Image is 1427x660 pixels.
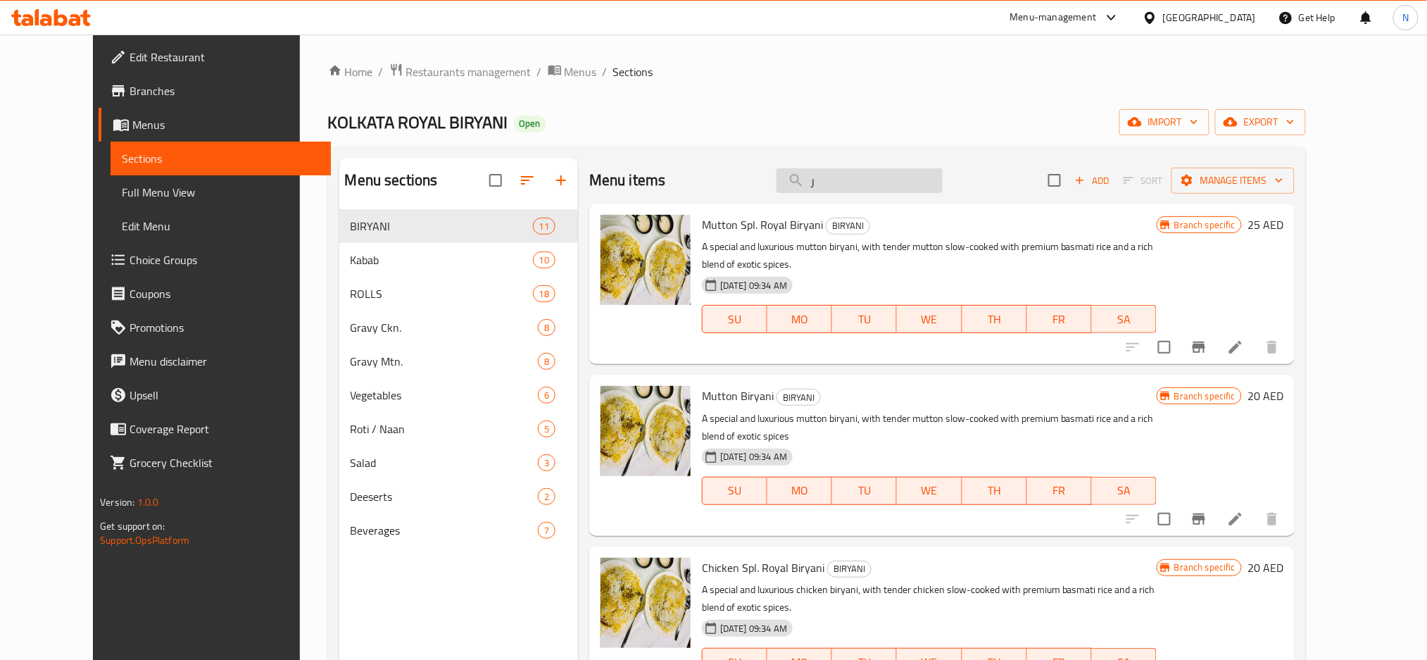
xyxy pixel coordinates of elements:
h6: 25 AED [1247,215,1283,235]
span: Beverages [351,522,538,539]
span: Add item [1069,170,1114,192]
span: MO [773,480,826,501]
span: 11 [534,220,555,233]
span: Edit Restaurant [130,49,320,66]
div: Roti / Naan5 [339,412,578,446]
span: Kabab [351,251,533,268]
span: Select to update [1150,504,1179,534]
button: delete [1255,502,1289,536]
img: Mutton Spl. Royal Biryani [601,215,691,305]
div: Beverages7 [339,513,578,547]
span: Grocery Checklist [130,454,320,471]
div: items [538,319,555,336]
div: items [538,353,555,370]
h6: 20 AED [1247,386,1283,406]
span: 7 [539,524,555,537]
nav: breadcrumb [328,63,1307,81]
button: SU [702,477,767,505]
div: Deeserts2 [339,480,578,513]
span: Menus [565,63,597,80]
a: Promotions [99,311,332,344]
button: SA [1092,477,1157,505]
p: A special and luxurious mutton biryani, with tender mutton slow-cooked with premium basmati rice ... [702,410,1157,445]
span: 3 [539,456,555,470]
span: 18 [534,287,555,301]
span: Branches [130,82,320,99]
span: FR [1033,309,1086,330]
span: Edit Menu [122,218,320,235]
a: Choice Groups [99,243,332,277]
a: Menus [99,108,332,142]
h2: Menu sections [345,170,438,191]
a: Full Menu View [111,175,332,209]
div: BIRYANI [827,561,872,578]
div: items [538,387,555,404]
div: items [538,522,555,539]
span: Full Menu View [122,184,320,201]
button: Manage items [1171,168,1295,194]
div: items [533,251,555,268]
span: Branch specific [1169,561,1241,574]
span: Restaurants management [406,63,532,80]
span: MO [773,309,826,330]
a: Menu disclaimer [99,344,332,378]
span: BIRYANI [826,218,869,234]
p: A special and luxurious mutton biryani, with tender mutton slow-cooked with premium basmati rice ... [702,238,1157,273]
a: Upsell [99,378,332,412]
div: [GEOGRAPHIC_DATA] [1163,10,1256,25]
span: Chicken Spl. Royal Biryani [702,557,824,578]
span: TU [838,480,891,501]
div: Roti / Naan [351,421,538,437]
a: Branches [99,74,332,108]
span: Open [514,118,546,130]
span: [DATE] 09:34 AM [715,450,793,463]
span: Gravy Ckn. [351,319,538,336]
button: FR [1027,477,1092,505]
span: Coupons [130,285,320,302]
span: WE [903,480,956,501]
span: BIRYANI [777,390,820,406]
span: Gravy Mtn. [351,353,538,370]
span: SA [1098,309,1151,330]
span: Deeserts [351,488,538,505]
span: Choice Groups [130,251,320,268]
a: Sections [111,142,332,175]
span: Menus [132,116,320,133]
span: Select all sections [481,166,510,195]
button: MO [767,477,832,505]
span: SU [708,309,762,330]
span: Select section [1040,166,1069,195]
a: Edit menu item [1227,339,1244,356]
span: Add [1073,173,1111,189]
button: WE [897,477,962,505]
span: export [1226,113,1295,131]
span: Vegetables [351,387,538,404]
div: Salad3 [339,446,578,480]
button: Add [1069,170,1114,192]
button: Branch-specific-item [1182,330,1216,364]
a: Grocery Checklist [99,446,332,480]
span: SA [1098,480,1151,501]
a: Restaurants management [389,63,532,81]
div: BIRYANI [826,218,870,235]
li: / [537,63,542,80]
span: Promotions [130,319,320,336]
button: TH [962,305,1027,333]
span: 8 [539,321,555,335]
div: items [538,454,555,471]
a: Support.OpsPlatform [100,531,189,549]
img: Chicken Spl. Royal Biryani [601,558,691,648]
span: TU [838,309,891,330]
div: BIRYANI11 [339,209,578,243]
span: BIRYANI [828,561,871,577]
span: Sections [613,63,653,80]
div: BIRYANI [351,218,533,235]
span: Version: [100,493,134,511]
div: items [538,488,555,505]
a: Coverage Report [99,412,332,446]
